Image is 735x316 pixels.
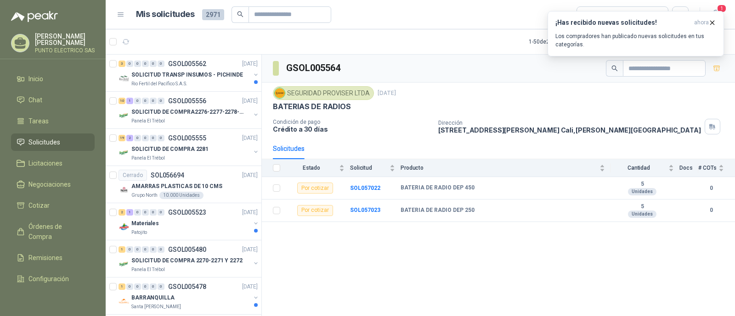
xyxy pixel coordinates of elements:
[350,185,380,191] a: SOL057022
[611,165,667,171] span: Cantidad
[119,222,130,233] img: Company Logo
[28,222,86,242] span: Órdenes de Compra
[401,207,475,214] b: BATERIA DE RADIO DEP 250
[237,11,243,17] span: search
[35,48,95,53] p: PUNTO ELECTRICO SAS
[35,33,95,46] p: [PERSON_NAME] [PERSON_NAME]
[119,135,125,141] div: 19
[119,209,125,216] div: 2
[611,181,674,188] b: 5
[134,98,141,104] div: 0
[529,34,588,49] div: 1 - 50 de 2598
[11,249,95,266] a: Remisiones
[136,8,195,21] h1: Mis solicitudes
[150,61,157,67] div: 0
[168,246,206,253] p: GSOL005480
[555,19,690,27] h3: ¡Has recibido nuevas solicitudes!
[401,184,475,192] b: BATERIA DE RADIO DEP 450
[242,245,258,254] p: [DATE]
[28,95,42,105] span: Chat
[202,9,224,20] span: 2971
[131,71,243,79] p: SOLICITUD TRANSP INSUMOS - PICHINDE
[628,188,656,195] div: Unidades
[28,253,62,263] span: Remisiones
[119,147,130,158] img: Company Logo
[168,283,206,290] p: GSOL005478
[150,283,157,290] div: 0
[297,183,333,194] div: Por cotizar
[401,159,611,177] th: Producto
[119,133,260,162] a: 19 2 0 0 0 0 GSOL005555[DATE] Company LogoSOLICITUD DE COMPRA 2281Panela El Trébol
[679,159,698,177] th: Docs
[158,283,164,290] div: 0
[119,58,260,88] a: 3 0 0 0 0 0 GSOL005562[DATE] Company LogoSOLICITUD TRANSP INSUMOS - PICHINDERio Fertil del Pacífi...
[273,102,351,111] p: BATERIAS DE RADIOS
[273,144,305,154] div: Solicitudes
[698,159,735,177] th: # COTs
[273,125,431,133] p: Crédito a 30 días
[119,73,130,84] img: Company Logo
[142,98,149,104] div: 0
[582,10,602,20] div: Todas
[151,172,184,178] p: SOL056694
[168,135,206,141] p: GSOL005555
[438,120,701,126] p: Dirección
[159,192,204,199] div: 10.000 Unidades
[126,61,133,67] div: 0
[131,145,209,154] p: SOLICITUD DE COMPRA 2281
[131,192,158,199] p: Grupo North
[126,246,133,253] div: 0
[106,166,261,203] a: CerradoSOL056694[DATE] Company LogoAMARRAS PLASTICAS DE 10 CMSGrupo North10.000 Unidades
[28,200,50,211] span: Cotizar
[698,184,724,193] b: 0
[131,256,243,265] p: SOLICITUD DE COMPRA 2270-2271 Y 2272
[134,246,141,253] div: 0
[158,246,164,253] div: 0
[158,135,164,141] div: 0
[242,60,258,68] p: [DATE]
[134,283,141,290] div: 0
[131,219,159,228] p: Materiales
[131,182,222,191] p: AMARRAS PLASTICAS DE 10 CMS
[126,135,133,141] div: 2
[11,11,58,22] img: Logo peakr
[628,211,656,218] div: Unidades
[119,184,130,195] img: Company Logo
[11,270,95,288] a: Configuración
[158,209,164,216] div: 0
[11,291,95,309] a: Manuales y ayuda
[150,135,157,141] div: 0
[694,19,709,27] span: ahora
[119,296,130,307] img: Company Logo
[11,70,95,88] a: Inicio
[119,98,125,104] div: 10
[126,209,133,216] div: 1
[119,283,125,290] div: 1
[350,165,388,171] span: Solicitud
[401,165,598,171] span: Producto
[142,135,149,141] div: 0
[548,11,724,56] button: ¡Has recibido nuevas solicitudes!ahora Los compradores han publicado nuevas solicitudes en tus ca...
[150,98,157,104] div: 0
[28,158,62,168] span: Licitaciones
[698,165,717,171] span: # COTs
[168,209,206,216] p: GSOL005523
[150,246,157,253] div: 0
[242,171,258,180] p: [DATE]
[698,206,724,215] b: 0
[134,209,141,216] div: 0
[131,229,147,236] p: Patojito
[126,98,133,104] div: 1
[126,283,133,290] div: 0
[350,159,401,177] th: Solicitud
[142,209,149,216] div: 0
[158,61,164,67] div: 0
[119,281,260,310] a: 1 0 0 0 0 0 GSOL005478[DATE] Company LogoBARRANQUILLASanta [PERSON_NAME]
[150,209,157,216] div: 0
[273,86,374,100] div: SEGURIDAD PROVISER LTDA
[28,179,71,189] span: Negociaciones
[350,207,380,213] a: SOL057023
[119,246,125,253] div: 1
[286,165,337,171] span: Estado
[168,98,206,104] p: GSOL005556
